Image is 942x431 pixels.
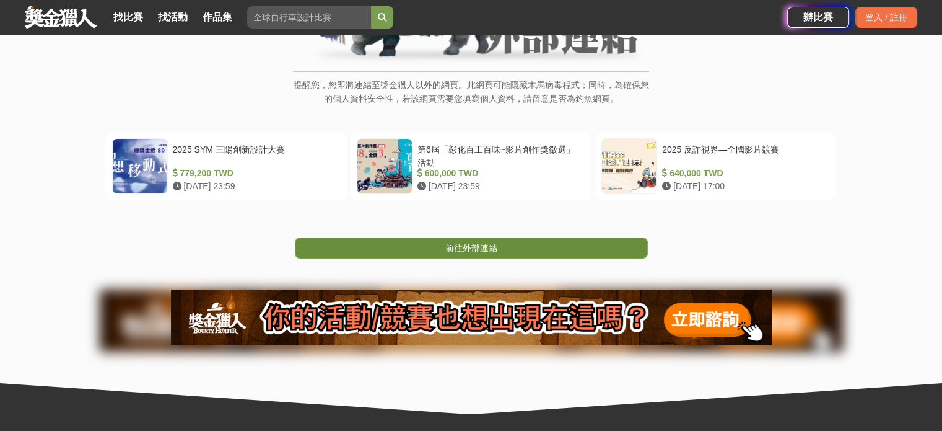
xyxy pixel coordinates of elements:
img: 905fc34d-8193-4fb2-a793-270a69788fd0.png [171,290,772,345]
div: 779,200 TWD [173,167,336,180]
div: 600,000 TWD [417,167,580,180]
div: 640,000 TWD [662,167,825,180]
div: 登入 / 註冊 [855,7,917,28]
a: 找活動 [153,9,193,26]
a: 作品集 [198,9,237,26]
a: 2025 SYM 三陽創新設計大賽 779,200 TWD [DATE] 23:59 [106,132,347,200]
a: 2025 反詐視界—全國影片競賽 640,000 TWD [DATE] 17:00 [595,132,836,200]
a: 前往外部連結 [295,238,648,259]
div: 2025 SYM 三陽創新設計大賽 [173,143,336,167]
div: 第6屆「彰化百工百味~影片創作獎徵選」活動 [417,143,580,167]
div: 2025 反詐視界—全國影片競賽 [662,143,825,167]
a: 找比賽 [108,9,148,26]
div: [DATE] 17:00 [662,180,825,193]
div: [DATE] 23:59 [417,180,580,193]
input: 全球自行車設計比賽 [247,6,371,29]
div: [DATE] 23:59 [173,180,336,193]
span: 前往外部連結 [445,243,497,253]
a: 辦比賽 [787,7,849,28]
p: 提醒您，您即將連結至獎金獵人以外的網頁。此網頁可能隱藏木馬病毒程式；同時，為確保您的個人資料安全性，若該網頁需要您填寫個人資料，請留意是否為釣魚網頁。 [293,78,649,118]
a: 第6屆「彰化百工百味~影片創作獎徵選」活動 600,000 TWD [DATE] 23:59 [351,132,591,200]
